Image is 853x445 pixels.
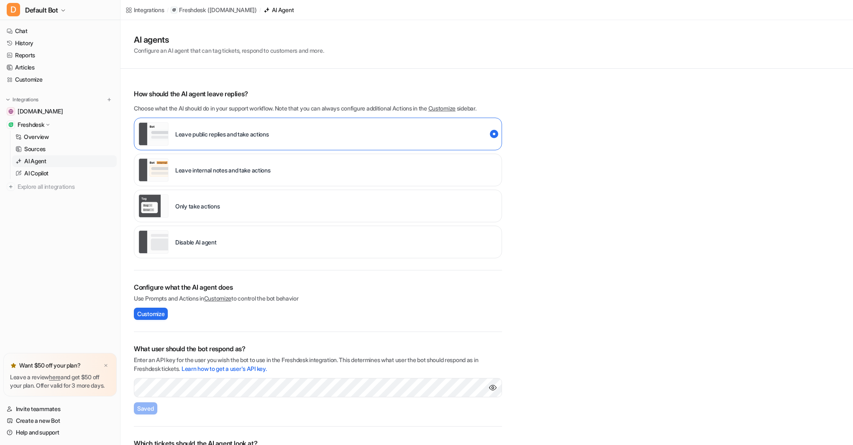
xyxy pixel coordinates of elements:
img: Only take actions [138,194,169,218]
h2: What user should the bot respond as? [134,344,502,354]
div: live::disabled [134,190,502,222]
a: Reports [3,49,117,61]
a: here [49,373,61,381]
span: Default Bot [25,4,58,16]
span: D [7,3,20,16]
a: Sources [12,143,117,155]
p: ( [DOMAIN_NAME] ) [207,6,257,14]
p: How should the AI agent leave replies? [134,89,502,99]
span: Saved [137,404,154,413]
span: Customize [137,309,164,318]
img: Show [489,383,497,392]
span: / [259,6,261,14]
a: Explore all integrations [3,181,117,193]
h2: Configure what the AI agent does [134,282,502,292]
img: star [10,362,17,369]
p: AI Agent [24,157,46,165]
img: menu_add.svg [106,97,112,103]
a: Customize [3,74,117,85]
p: Want $50 off your plan? [19,361,81,370]
a: Chat [3,25,117,37]
p: Overview [24,133,49,141]
p: Only take actions [175,202,220,211]
img: x [103,363,108,368]
img: Leave public replies and take actions [138,122,169,146]
button: Saved [134,402,157,414]
a: Overview [12,131,117,143]
p: Configure an AI agent that can tag tickets, respond to customers and more. [134,46,324,55]
a: AI Copilot [12,167,117,179]
span: / [167,6,169,14]
p: Leave a review and get $50 off your plan. Offer valid for 3 more days. [10,373,110,390]
img: explore all integrations [7,183,15,191]
img: expand menu [5,97,11,103]
p: Freshdesk [18,121,44,129]
a: Help and support [3,427,117,438]
a: Learn how to get a user's API key. [182,365,266,372]
p: Leave public replies and take actions [175,130,269,139]
span: Explore all integrations [18,180,113,193]
a: AI Agent [12,155,117,167]
a: Articles [3,62,117,73]
p: Disable AI agent [175,238,217,247]
p: AI Copilot [24,169,49,177]
p: Freshdesk [179,6,205,14]
button: Show API key [489,383,497,392]
p: Enter an API key for the user you wish the bot to use in the Freshdesk integration. This determin... [134,355,502,373]
p: Integrations [13,96,38,103]
div: live::internal_reply [134,154,502,186]
a: AI Agent [264,5,294,14]
p: Choose what the AI should do in your support workflow. Note that you can always configure additio... [134,104,502,113]
h1: AI agents [134,33,324,46]
button: Integrations [3,95,41,104]
a: Invite teammates [3,403,117,415]
p: Sources [24,145,46,153]
a: drivingtests.co.uk[DOMAIN_NAME] [3,105,117,117]
span: [DOMAIN_NAME] [18,107,63,116]
img: Disable AI agent [138,230,169,254]
div: Integrations [134,5,164,14]
div: AI Agent [272,5,294,14]
img: Freshdesk [8,122,13,127]
a: Customize [428,105,456,112]
img: drivingtests.co.uk [8,109,13,114]
img: Leave internal notes and take actions [138,158,169,182]
a: Freshdesk([DOMAIN_NAME]) [171,6,256,14]
a: Customize [204,295,231,302]
div: paused::disabled [134,226,502,258]
a: History [3,37,117,49]
a: Create a new Bot [3,415,117,427]
button: Customize [134,308,168,320]
p: Use Prompts and Actions in to control the bot behavior [134,294,502,303]
div: live::external_reply [134,118,502,150]
a: Integrations [126,5,164,14]
p: Leave internal notes and take actions [175,166,271,175]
